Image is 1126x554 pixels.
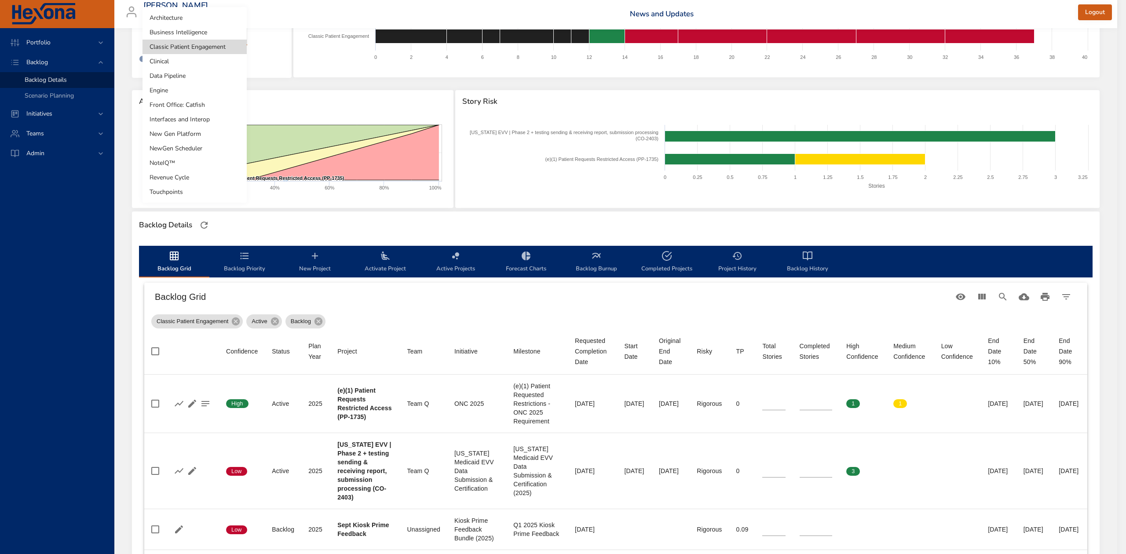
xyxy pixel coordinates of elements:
li: Business Intelligence [143,25,247,40]
li: Front Office: Catfish [143,98,247,112]
li: NoteIQ™ [143,156,247,170]
li: Revenue Cycle [143,170,247,185]
li: Clinical [143,54,247,69]
li: Data Pipeline [143,69,247,83]
li: Touchpoints [143,185,247,199]
li: Architecture [143,11,247,25]
li: Interfaces and Interop [143,112,247,127]
li: Engine [143,83,247,98]
li: Classic Patient Engagement [143,40,247,54]
li: New Gen Platform [143,127,247,141]
li: NewGen Scheduler [143,141,247,156]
